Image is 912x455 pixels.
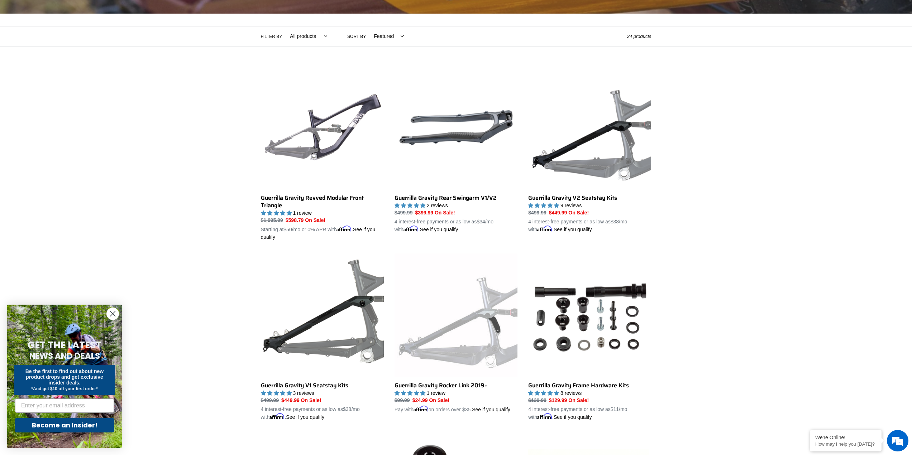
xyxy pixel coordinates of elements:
button: Close dialog [106,308,119,320]
div: Chat with us now [48,40,131,49]
span: We're online! [42,90,99,163]
span: *And get $10 off your first order* [31,386,97,391]
label: Filter by [261,33,282,40]
p: How may I help you today? [815,441,876,447]
span: 24 products [627,34,651,39]
img: d_696896380_company_1647369064580_696896380 [23,36,41,54]
div: Navigation go back [8,39,19,50]
span: GET THE LATEST [28,339,101,352]
span: NEWS AND DEALS [29,350,100,362]
input: Enter your email address [15,398,114,413]
textarea: Type your message and hit 'Enter' [4,195,137,221]
div: Minimize live chat window [118,4,135,21]
span: Be the first to find out about new product drops and get exclusive insider deals. [25,368,104,386]
div: We're Online! [815,435,876,440]
button: Become an Insider! [15,418,114,432]
label: Sort by [347,33,366,40]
